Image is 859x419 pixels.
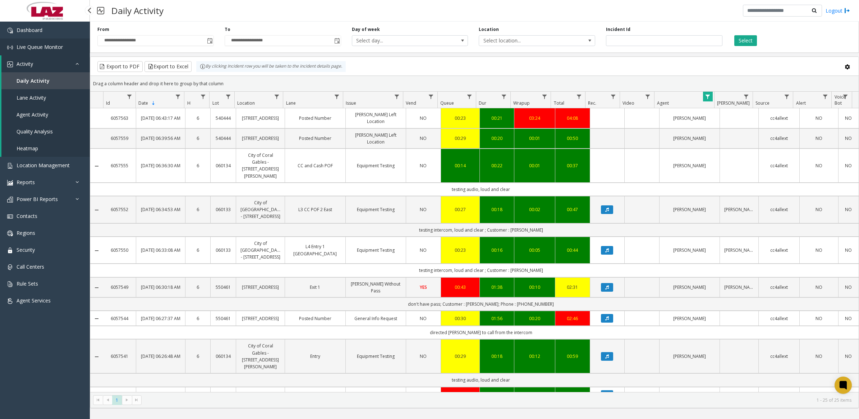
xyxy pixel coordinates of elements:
a: NO [804,115,834,122]
a: Logout [826,7,850,14]
a: 00:29 [445,135,475,142]
td: testing intercom, loud and clear ; Customer : [PERSON_NAME] [103,264,859,277]
a: [DATE] 06:43:17 AM [141,115,180,122]
a: Agent Filter Menu [703,92,713,101]
a: [PERSON_NAME] [724,284,754,291]
span: NO [420,353,427,359]
span: Agent Services [17,297,51,304]
a: Daily Activity [1,72,90,89]
a: Equipment Testing [350,162,401,169]
a: NO [410,135,436,142]
img: 'icon' [7,28,13,33]
a: [STREET_ADDRESS] [240,315,280,322]
span: Queue [440,100,454,106]
a: 00:14 [445,162,475,169]
a: Lane Filter Menu [332,92,341,101]
label: To [225,26,230,33]
img: 'icon' [7,298,13,304]
a: [PERSON_NAME] [664,247,715,254]
a: 060134 [215,162,231,169]
div: By clicking Incident row you will be taken to the incident details page. [196,61,346,72]
a: City of [GEOGRAPHIC_DATA] - [STREET_ADDRESS] [240,240,280,261]
div: 00:44 [560,247,585,254]
a: 00:01 [519,162,551,169]
a: City of Coral Gables - [STREET_ADDRESS][PERSON_NAME] [240,152,280,179]
a: NO [804,162,834,169]
span: Security [17,246,35,253]
a: 00:37 [560,162,585,169]
a: 00:20 [484,135,510,142]
a: [PERSON_NAME] [664,391,715,398]
a: [PERSON_NAME] [724,206,754,213]
a: L4 Entry 1 [GEOGRAPHIC_DATA] [289,243,341,257]
a: Dur Filter Menu [499,92,509,101]
a: cc4allext [763,206,795,213]
a: City of Coral Gables - [STREET_ADDRESS][PERSON_NAME] [240,342,280,370]
img: 'icon' [7,231,13,236]
a: Posted Number [289,315,341,322]
td: testing intercom, loud and clear ; Customer : [PERSON_NAME] [103,223,859,237]
a: cc4allext [763,284,795,291]
div: 00:02 [519,206,551,213]
a: cc4allext [763,353,795,360]
a: 00:05 [519,391,551,398]
div: 01:38 [484,284,510,291]
button: Export to Excel [144,61,192,72]
a: [PERSON_NAME] [664,162,715,169]
span: Issue [346,100,356,106]
a: 6057549 [107,284,132,291]
a: 01:56 [484,315,510,322]
span: H [187,100,190,106]
a: 00:18 [484,206,510,213]
label: Location [479,26,499,33]
span: Quality Analysis [17,128,53,135]
div: 00:05 [519,247,551,254]
a: Vend Filter Menu [426,92,436,101]
a: Entry [289,353,341,360]
a: 00:29 [445,353,475,360]
a: 00:47 [560,206,585,213]
a: 6057540 [107,391,132,398]
a: 6057559 [107,135,132,142]
a: 6057552 [107,206,132,213]
a: 6057544 [107,315,132,322]
a: Call Dropped [350,391,401,398]
a: H Filter Menu [198,92,208,101]
a: [PERSON_NAME] [664,206,715,213]
span: Lane Activity [17,94,46,101]
span: Toggle popup [206,36,213,46]
a: NO [843,115,854,122]
span: Video [623,100,634,106]
a: 100343 [215,391,231,398]
a: NO [804,315,834,322]
a: 060133 [215,247,231,254]
span: Sortable [151,100,156,106]
a: 6 [190,391,206,398]
a: cc4allext [763,315,795,322]
span: Heatmap [17,145,38,152]
span: YES [420,284,427,290]
a: Source Filter Menu [782,92,791,101]
a: NO [843,284,854,291]
a: 00:30 [445,315,475,322]
a: 00:12 [519,353,551,360]
span: Vend [406,100,416,106]
a: NO [410,162,436,169]
img: 'icon' [7,197,13,202]
span: Dur [479,100,486,106]
a: 6057550 [107,247,132,254]
a: NO [804,247,834,254]
a: [DATE] 06:34:53 AM [141,206,180,213]
a: [DATE] 06:30:18 AM [141,284,180,291]
span: Page 1 [112,395,122,405]
div: 00:21 [484,115,510,122]
a: 00:02 [484,391,510,398]
span: NO [420,135,427,141]
td: testing audio, loud and clear [103,373,859,387]
a: 6 [190,135,206,142]
a: 6 [190,162,206,169]
a: [DATE] 06:36:30 AM [141,162,180,169]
